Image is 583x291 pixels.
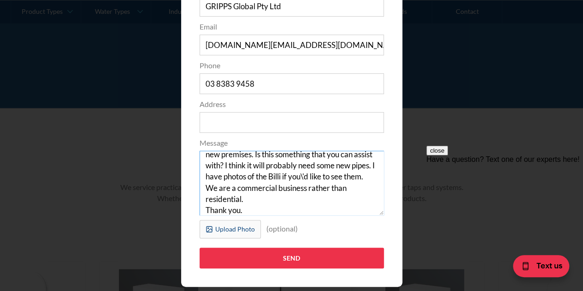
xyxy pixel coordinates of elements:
label: Upload Photo [200,220,261,238]
iframe: podium webchat widget prompt [426,146,583,256]
iframe: podium webchat widget bubble [491,245,583,291]
label: Email [200,21,384,32]
label: Address [200,99,384,110]
label: Phone [200,60,384,71]
input: Send [200,248,384,268]
div: Upload Photo [215,224,255,234]
label: Message [200,137,384,148]
div: (optional) [261,220,303,238]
